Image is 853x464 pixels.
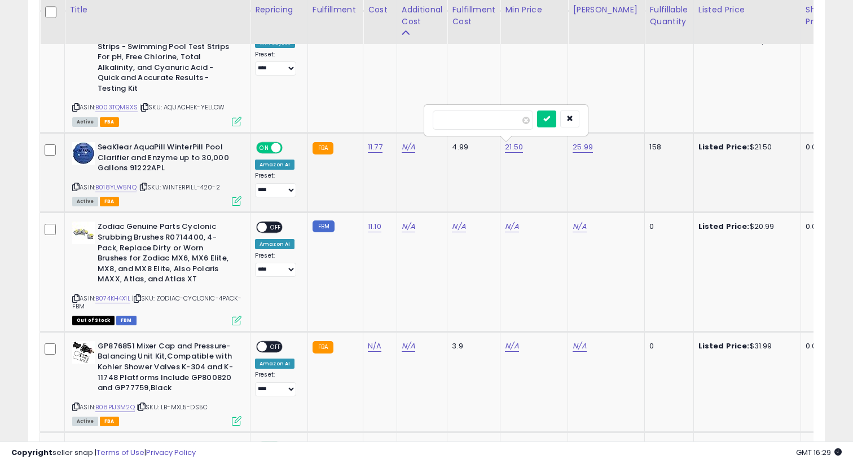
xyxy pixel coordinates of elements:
[649,222,684,232] div: 0
[698,4,796,16] div: Listed Price
[255,160,294,170] div: Amazon AI
[72,117,98,127] span: All listings currently available for purchase on Amazon
[402,142,415,153] a: N/A
[69,4,245,16] div: Title
[72,222,95,244] img: 31A-wxFk4BL._SL40_.jpg
[698,341,792,351] div: $31.99
[806,142,824,152] div: 0.00
[505,221,518,232] a: N/A
[806,341,824,351] div: 0.00
[98,20,235,96] b: AquaChek Yellow 4-Way Pool and Spa Test Strips - 50 Yellow Test Strips - Swimming Pool Test Strip...
[11,447,52,458] strong: Copyright
[255,371,299,396] div: Preset:
[267,342,285,351] span: OFF
[255,359,294,369] div: Amazon AI
[257,143,271,153] span: ON
[368,341,381,352] a: N/A
[573,341,586,352] a: N/A
[72,294,241,311] span: | SKU: ZODIAC-CYCLONIC-4PACK-FBM
[281,143,299,153] span: OFF
[72,316,115,325] span: All listings that are currently out of stock and unavailable for purchase on Amazon
[313,4,358,16] div: Fulfillment
[573,221,586,232] a: N/A
[313,220,335,232] small: FBM
[452,221,465,232] a: N/A
[402,221,415,232] a: N/A
[72,222,241,324] div: ASIN:
[452,142,491,152] div: 4.99
[11,448,196,458] div: seller snap | |
[100,417,119,426] span: FBA
[402,4,443,28] div: Additional Cost
[649,4,688,28] div: Fulfillable Quantity
[100,197,119,206] span: FBA
[95,403,135,412] a: B08P1J3M2Q
[313,142,333,154] small: FBA
[137,403,208,412] span: | SKU: LB-MXL5-DS5C
[313,341,333,353] small: FBA
[255,239,294,249] div: Amazon AI
[698,222,792,232] div: $20.99
[698,341,750,351] b: Listed Price:
[698,36,760,47] b: Business Price:
[255,51,299,76] div: Preset:
[100,117,119,127] span: FBA
[95,103,138,112] a: B003TQM9XS
[98,222,235,287] b: Zodiac Genuine Parts Cyclonic Srubbing Brushes R0714400, 4-Pack, Replace Dirty or Worn Brushes fo...
[505,4,563,16] div: Min Price
[72,197,98,206] span: All listings currently available for purchase on Amazon
[573,4,640,16] div: [PERSON_NAME]
[116,316,137,325] span: FBM
[139,103,225,112] span: | SKU: AQUACHEK-YELLOW
[452,341,491,351] div: 3.9
[573,142,593,153] a: 25.99
[698,142,750,152] b: Listed Price:
[806,222,824,232] div: 0.00
[255,172,299,197] div: Preset:
[452,4,495,28] div: Fulfillment Cost
[72,142,95,165] img: 41QprrIJ4RL._SL40_.jpg
[505,341,518,352] a: N/A
[255,252,299,277] div: Preset:
[98,341,235,396] b: GP876851 Mixer Cap and Pressure-Balancing Unit Kit,Compatible with Kohler Shower Valves K-304 and...
[95,294,130,303] a: B074KH4X1L
[698,142,792,152] div: $21.50
[95,183,137,192] a: B018YLW5NQ
[72,417,98,426] span: All listings currently available for purchase on Amazon
[72,341,241,425] div: ASIN:
[368,4,392,16] div: Cost
[402,341,415,352] a: N/A
[146,447,196,458] a: Privacy Policy
[72,142,241,205] div: ASIN:
[796,447,842,458] span: 2025-10-12 16:29 GMT
[505,142,523,153] a: 21.50
[698,221,750,232] b: Listed Price:
[138,183,220,192] span: | SKU: WINTERPILL-420-2
[98,142,235,176] b: SeaKlear AquaPill WinterPill Pool Clarifier and Enzyme up to 30,000 Gallons 91222APL
[649,142,684,152] div: 158
[806,4,828,28] div: Ship Price
[72,341,95,364] img: 41REdywOdAL._SL40_.jpg
[255,4,303,16] div: Repricing
[96,447,144,458] a: Terms of Use
[72,20,241,125] div: ASIN:
[267,223,285,232] span: OFF
[649,341,684,351] div: 0
[368,221,381,232] a: 11.10
[368,142,382,153] a: 11.77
